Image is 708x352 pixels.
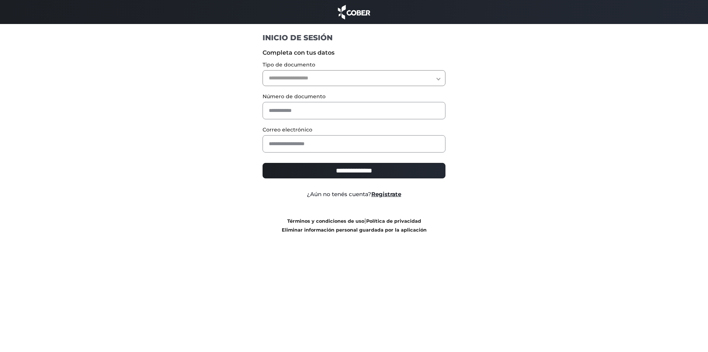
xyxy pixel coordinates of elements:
[263,93,446,100] label: Número de documento
[263,126,446,134] label: Correo electrónico
[257,216,451,234] div: |
[336,4,372,20] img: cober_marca.png
[366,218,421,224] a: Política de privacidad
[263,61,446,69] label: Tipo de documento
[371,191,401,198] a: Registrate
[263,33,446,42] h1: INICIO DE SESIÓN
[263,48,446,57] label: Completa con tus datos
[257,190,451,199] div: ¿Aún no tenés cuenta?
[287,218,364,224] a: Términos y condiciones de uso
[282,227,427,233] a: Eliminar información personal guardada por la aplicación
